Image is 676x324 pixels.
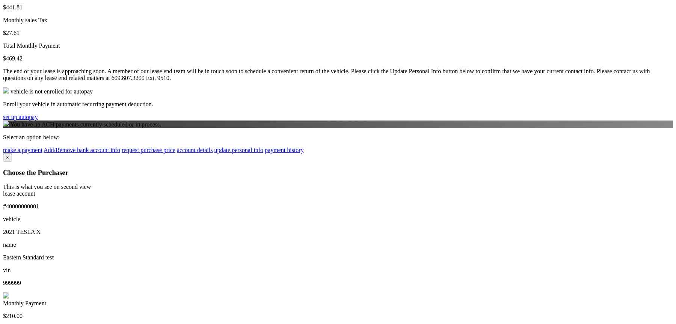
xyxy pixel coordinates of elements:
[3,280,673,286] p: 999999
[214,147,263,153] a: update personal info
[44,147,120,153] a: Add/Remove bank account info
[177,147,213,153] a: account details
[3,184,673,190] div: This is what you see on second view
[3,68,673,81] p: The end of your lease is approaching soon. A member of our lease end team will be in touch soon t...
[3,147,42,153] a: make a payment
[3,254,673,261] p: Eastern Standard test
[122,147,175,153] a: request purchase price
[10,121,161,128] span: You have no ACH payments currently scheduled or in process.
[3,241,16,248] span: name
[3,169,673,177] h3: Choose the Purchaser
[3,55,673,62] p: $469.42
[3,216,20,222] span: vehicle
[11,88,93,95] span: vehicle is not enrolled for autopay
[3,4,673,11] p: $441.81
[3,134,673,141] p: Select an option below:
[3,42,60,49] span: Total Monthly Payment
[3,229,673,235] p: 2021 TESLA X
[3,101,673,108] p: Enroll your vehicle in automatic recurring payment deduction.
[3,203,673,210] p: #40000000001
[3,190,35,197] span: lease account
[3,17,47,23] span: Monthly sales Tax
[3,292,9,298] img: accordion-active.svg
[3,267,11,273] span: vin
[3,87,9,93] img: alert-white.svg
[3,313,673,319] p: $210.00
[3,154,12,161] button: ×
[3,300,46,306] span: Monthly Payment
[265,147,304,153] a: payment history
[3,121,9,127] img: alert-white.svg
[3,114,38,120] a: set up autopay
[3,30,673,36] p: $27.61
